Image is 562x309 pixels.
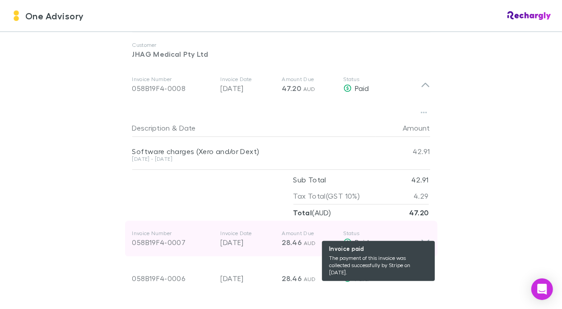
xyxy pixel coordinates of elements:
span: 28.46 [282,274,302,283]
p: [DATE] [221,273,275,284]
p: 4.29 [413,188,428,204]
p: Amount Due [282,76,336,83]
span: Paid [355,238,369,246]
p: [DATE] [221,237,275,248]
p: Tax Total (GST 10%) [293,188,360,204]
div: Invoice Number058B19F4-0008Invoice Date[DATE]Amount Due47.20 AUDStatusPaid [125,67,437,103]
span: 28.46 [282,238,302,247]
span: 47.20 [282,84,302,93]
p: 42.91 [412,172,429,188]
p: Sub Total [293,172,326,188]
p: Status [344,76,421,83]
div: 058B19F4-0006 [132,273,214,284]
span: AUD [304,276,316,282]
div: Open Intercom Messenger [531,278,553,300]
div: Invoice Number058B19F4-0007Invoice Date[DATE]Amount Due28.46 AUDStatus [125,221,437,257]
p: Invoice Date [221,76,275,83]
strong: Total [293,208,312,217]
p: Status [344,230,421,237]
p: Invoice Date [221,230,275,237]
button: Date [179,119,195,137]
span: AUD [304,240,316,246]
p: JHAG Medical Pty Ltd [132,49,430,59]
p: Customer [132,41,430,49]
div: [DATE] - [DATE] [132,156,376,162]
img: One Advisory's Logo [11,10,22,21]
div: & [132,119,372,137]
p: Invoice Number [132,230,214,237]
span: AUD [303,86,316,92]
div: 42.91 [376,137,430,166]
p: [DATE] [221,83,275,94]
div: 058B19F4-0007 [132,237,214,248]
span: Paid [355,274,369,282]
div: 058B19F4-0006[DATE]28.46 AUDPaid [125,257,437,293]
span: Paid [355,84,369,92]
div: Software charges (Xero and/or Dext) [132,147,376,156]
button: Description [132,119,170,137]
strong: 47.20 [409,208,429,217]
span: One Advisory [25,9,84,23]
div: 058B19F4-0008 [132,83,214,94]
img: Rechargly Logo [507,11,551,20]
p: Amount Due [282,230,336,237]
p: Invoice Number [132,76,214,83]
p: ( AUD ) [293,204,331,221]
